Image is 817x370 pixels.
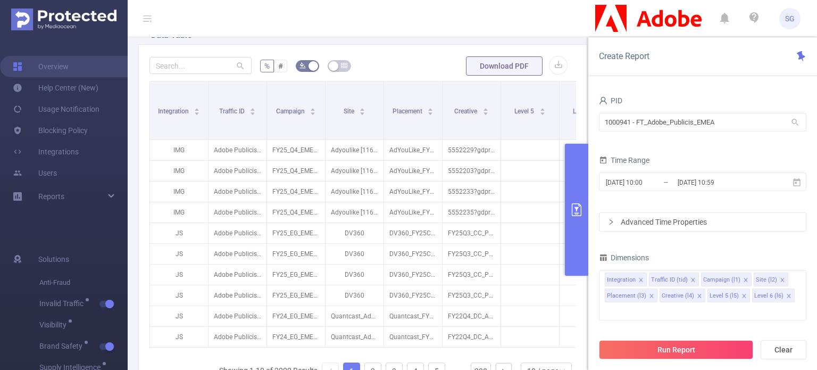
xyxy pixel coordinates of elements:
li: Level 6 (l6) [752,289,795,302]
li: Creative (l4) [660,289,705,302]
span: Create Report [599,51,649,61]
p: Adyoulike [11655] [326,182,384,202]
a: Help Center (New) [13,77,98,98]
i: icon: close [743,277,748,284]
i: icon: close [786,293,791,300]
p: Quantcast_FY24Acrobat_PSP_AcrobatTrialistCookieless_TR_DSK_BAN_728X90 [7986675] [384,327,442,347]
span: PID [599,96,622,105]
p: AdYouLike_FY25AcrobatDemandCreation_PSP_Cohort-AdYouLike-ADC-ACRO-Partner_FR_DSK_ST_1200x627_NewA... [384,202,442,223]
p: DV360_FY25CC_BEH_Ps-CustomIntent_PT_DSK_BAN_728x90_NA_NA_ROI_NA [9330686] [384,223,442,243]
p: Adobe Publicis Emea Tier 1 [27133] [209,306,266,326]
i: icon: caret-up [539,106,545,110]
span: # [278,62,283,70]
p: FY25_Q4_EMEA_DocumentCloud_AcrobatsGotIt_Progression_Progression_CP323VD_P42498_NA [287833] [267,202,325,223]
p: DV360_FY25CC_BEH_Ps-CustomIntent_PT_DSK_BAN_728x90_NA_NA_ROI_NA [9330686] [384,244,442,264]
li: Site (l2) [754,273,788,286]
p: FY22Q4_DC_AcrobatDC_AcrobatDC_tr_tr_All-in-One_AN_728x90.zip [4069547] [443,327,501,347]
p: DV360 [326,244,384,264]
li: Placement (l3) [605,289,657,302]
p: Quantcast_AdobeDyn [326,327,384,347]
p: Adobe Publicis Emea Tier 1 [27133] [209,202,266,223]
i: icon: table [341,62,347,69]
i: icon: close [649,293,654,300]
p: FY25Q3_CC_Photography_Photoshop_pt_pt_AdobeMaxApr2025-AdjustColors_ST_728x90_AdjustColors_Release... [443,223,501,243]
div: Sort [359,106,365,113]
div: Sort [539,106,546,113]
p: Adyoulike [11655] [326,202,384,223]
p: 5552203?gdpr=1 [443,161,501,181]
i: icon: close [741,293,747,300]
div: Sort [310,106,316,113]
p: FY25_Q4_EMEA_DocumentCloud_AcrobatsGotIt_Progression_Progression_CP323VD_P42498_NA [287833] [267,140,325,160]
p: FY22Q4_DC_AcrobatDC_AcrobatDC_tr_tr_All-in-One_AN_300x250.zip [4069541] [443,306,501,326]
li: Level 5 (l5) [707,289,750,302]
img: Protected Media [11,9,116,30]
span: Anti-Fraud [39,272,128,293]
p: Adobe Publicis Emea Tier 2 [34288] [209,285,266,306]
p: 5552233?gdpr=1 [443,182,501,202]
p: AdYouLike_FY25AcrobatDemandCreation_PSP_Cohort-AdYouLike-ADC-ACRO-Partner_FR_DSK_ST_1200x627_AiIn... [384,182,442,202]
i: icon: caret-up [360,106,365,110]
i: icon: caret-up [310,106,316,110]
a: Blocking Policy [13,120,88,141]
li: Integration [605,273,647,286]
p: DV360 [326,285,384,306]
span: Level 5 [514,108,536,115]
p: DV360 [326,265,384,285]
p: Adobe Publicis Emea Tier 1 [27133] [209,327,266,347]
i: icon: caret-down [250,111,256,114]
input: End date [677,175,763,190]
span: Solutions [38,249,69,270]
p: Adobe Publicis Emea Tier 1 [27133] [209,182,266,202]
a: Usage Notification [13,98,99,120]
p: JS [150,327,208,347]
button: Download PDF [466,56,543,76]
div: Level 5 (l5) [710,289,739,303]
a: Reports [38,186,64,207]
span: Creative [454,108,479,115]
span: Visibility [39,321,70,328]
div: Integration [607,273,636,287]
div: Sort [194,106,200,113]
p: Adyoulike [11655] [326,161,384,181]
p: FY24_EG_EMEA_DocumentCloud_Acrobat_Acquisition_Buy_4200324335_P36036 [225040] [267,327,325,347]
span: Level 6 [573,108,594,115]
p: FY25Q3_CC_Photography_Photoshop_pt_pt_AdobeMaxApr2025-SelectDetails_ST_728x90_SelectDetails_Relea... [443,244,501,264]
p: 5552235?gdpr=1 [443,202,501,223]
p: FY25_EG_EMEA_Creative_CCM_Acquisition_Buy_4200323233_P36036_Tier2 [271278] [267,265,325,285]
p: Adobe Publicis Emea Tier 2 [34288] [209,223,266,243]
p: IMG [150,140,208,160]
button: Run Report [599,340,753,359]
p: FY25Q3_CC_Photography_Photoshop_pt_pt_AdobeMaxApr2025-AdjustColors_ST_300x250_AdjustColors_Releas... [443,285,501,306]
p: JS [150,265,208,285]
p: Adobe Publicis Emea Tier 2 [34288] [209,244,266,264]
p: IMG [150,161,208,181]
a: Integrations [13,141,79,162]
div: Sort [427,106,433,113]
p: Adobe Publicis Emea Tier 1 [27133] [209,140,266,160]
span: Placement [393,108,424,115]
div: Level 6 (l6) [754,289,783,303]
p: JS [150,285,208,306]
i: icon: user [599,96,607,105]
p: JS [150,244,208,264]
span: Campaign [276,108,306,115]
div: Placement (l3) [607,289,646,303]
i: icon: caret-down [539,111,545,114]
p: AdYouLike_FY25AcrobatDemandCreation_PSP_Cohort-AdYouLike-ADC-ACRO-Partner_DE_DSK_ST_1200x627_Disc... [384,140,442,160]
p: JS [150,223,208,243]
p: Adobe Publicis Emea Tier 1 [27133] [209,161,266,181]
p: FY24_EG_EMEA_DocumentCloud_Acrobat_Acquisition_Buy_4200324335_P36036 [225040] [267,306,325,326]
span: % [264,62,270,70]
i: icon: close [638,277,644,284]
i: icon: caret-up [250,106,256,110]
i: icon: caret-down [428,111,433,114]
span: Site [344,108,356,115]
div: Traffic ID (tid) [651,273,688,287]
span: Traffic ID [219,108,246,115]
span: Time Range [599,156,649,165]
p: FY25_EG_EMEA_Creative_CCM_Acquisition_Buy_4200323233_P36036_Tier2 [271278] [267,223,325,243]
i: icon: caret-down [310,111,316,114]
i: icon: bg-colors [299,62,306,69]
li: Traffic ID (tid) [649,273,699,286]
